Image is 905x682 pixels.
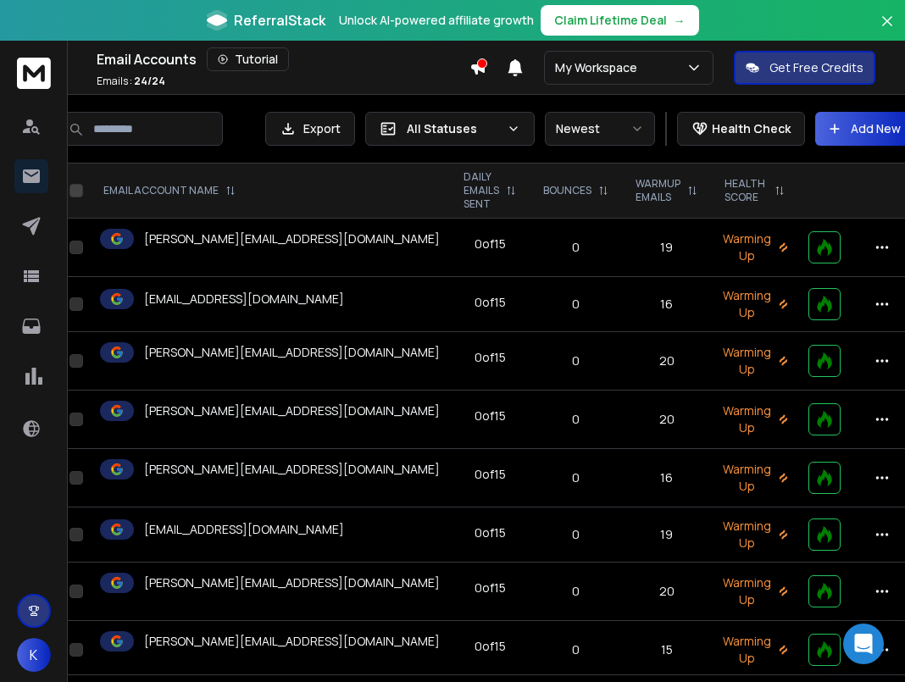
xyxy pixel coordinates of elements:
[144,574,440,591] p: [PERSON_NAME][EMAIL_ADDRESS][DOMAIN_NAME]
[721,461,788,495] p: Warming Up
[622,563,711,621] td: 20
[622,277,711,332] td: 16
[475,349,506,366] div: 0 of 15
[234,10,325,30] span: ReferralStack
[475,466,506,483] div: 0 of 15
[144,633,440,650] p: [PERSON_NAME][EMAIL_ADDRESS][DOMAIN_NAME]
[475,524,506,541] div: 0 of 15
[103,184,236,197] div: EMAIL ACCOUNT NAME
[540,411,612,428] p: 0
[475,638,506,655] div: 0 of 15
[97,47,469,71] div: Email Accounts
[721,344,788,378] p: Warming Up
[622,219,711,277] td: 19
[622,332,711,391] td: 20
[545,112,655,146] button: Newest
[475,408,506,424] div: 0 of 15
[540,526,612,543] p: 0
[475,236,506,252] div: 0 of 15
[622,621,711,679] td: 15
[144,461,440,478] p: [PERSON_NAME][EMAIL_ADDRESS][DOMAIN_NAME]
[144,291,344,308] p: [EMAIL_ADDRESS][DOMAIN_NAME]
[134,74,165,88] span: 24 / 24
[540,352,612,369] p: 0
[407,120,500,137] p: All Statuses
[17,638,51,672] button: K
[721,402,788,436] p: Warming Up
[622,391,711,449] td: 20
[540,296,612,313] p: 0
[734,51,875,85] button: Get Free Credits
[144,521,344,538] p: [EMAIL_ADDRESS][DOMAIN_NAME]
[97,75,165,88] p: Emails :
[721,633,788,667] p: Warming Up
[144,402,440,419] p: [PERSON_NAME][EMAIL_ADDRESS][DOMAIN_NAME]
[540,469,612,486] p: 0
[721,518,788,552] p: Warming Up
[876,10,898,51] button: Close banner
[721,574,788,608] p: Warming Up
[677,112,805,146] button: Health Check
[543,184,591,197] p: BOUNCES
[725,177,768,204] p: HEALTH SCORE
[721,230,788,264] p: Warming Up
[339,12,534,29] p: Unlock AI-powered affiliate growth
[144,230,440,247] p: [PERSON_NAME][EMAIL_ADDRESS][DOMAIN_NAME]
[843,624,884,664] div: Open Intercom Messenger
[712,120,791,137] p: Health Check
[265,112,355,146] button: Export
[622,449,711,507] td: 16
[622,507,711,563] td: 19
[475,579,506,596] div: 0 of 15
[674,12,686,29] span: →
[541,5,699,36] button: Claim Lifetime Deal→
[540,583,612,600] p: 0
[540,239,612,256] p: 0
[207,47,289,71] button: Tutorial
[636,177,680,204] p: WARMUP EMAILS
[555,59,644,76] p: My Workspace
[144,344,440,361] p: [PERSON_NAME][EMAIL_ADDRESS][DOMAIN_NAME]
[540,641,612,658] p: 0
[769,59,863,76] p: Get Free Credits
[475,294,506,311] div: 0 of 15
[464,170,499,211] p: DAILY EMAILS SENT
[721,287,788,321] p: Warming Up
